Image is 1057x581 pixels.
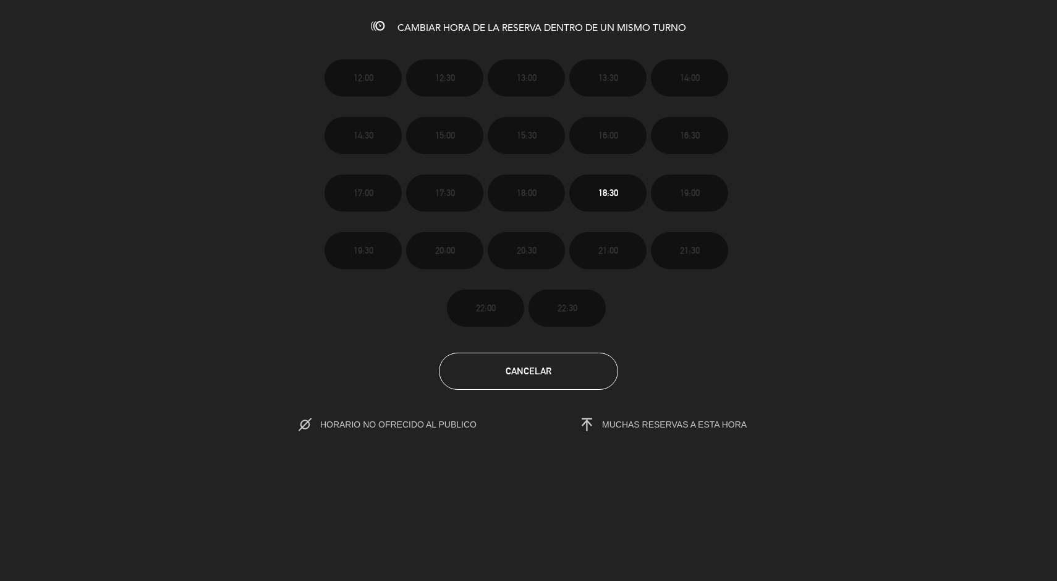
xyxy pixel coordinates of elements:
span: 13:30 [598,71,618,85]
span: 16:00 [598,128,618,142]
span: 19:00 [680,186,700,200]
span: 20:30 [517,243,537,257]
span: CAMBIAR HORA DE LA RESERVA DENTRO DE UN MISMO TURNO [397,24,686,33]
button: 21:00 [569,232,647,269]
span: 12:00 [354,71,373,85]
button: 15:30 [488,117,565,154]
span: 19:30 [354,243,373,257]
span: HORARIO NO OFRECIDO AL PUBLICO [320,420,503,429]
span: MUCHAS RESERVAS A ESTA HORA [602,420,747,429]
button: 13:00 [488,59,565,97]
span: 14:30 [354,128,373,142]
span: 14:00 [680,71,700,85]
span: 21:30 [680,243,700,257]
button: 17:00 [325,174,402,212]
span: 17:30 [435,186,455,200]
button: 21:30 [651,232,728,269]
span: Cancelar [506,366,551,376]
button: 14:00 [651,59,728,97]
span: 17:00 [354,186,373,200]
span: 21:00 [598,243,618,257]
button: 12:30 [406,59,483,97]
button: 22:30 [528,290,606,327]
button: 15:00 [406,117,483,154]
button: 14:30 [325,117,402,154]
span: 12:30 [435,71,455,85]
span: 18:00 [517,186,537,200]
span: 16:30 [680,128,700,142]
span: 13:00 [517,71,537,85]
button: 22:00 [447,290,524,327]
button: 16:30 [651,117,728,154]
button: 20:00 [406,232,483,269]
button: 18:30 [569,174,647,212]
button: 20:30 [488,232,565,269]
span: 20:00 [435,243,455,257]
span: 15:00 [435,128,455,142]
button: Cancelar [439,353,618,390]
button: 19:00 [651,174,728,212]
button: 12:00 [325,59,402,97]
button: 16:00 [569,117,647,154]
button: 13:30 [569,59,647,97]
span: 18:30 [598,186,618,200]
span: 15:30 [517,128,537,142]
button: 17:30 [406,174,483,212]
span: 22:30 [558,301,577,315]
button: 18:00 [488,174,565,212]
button: 19:30 [325,232,402,269]
span: 22:00 [476,301,496,315]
